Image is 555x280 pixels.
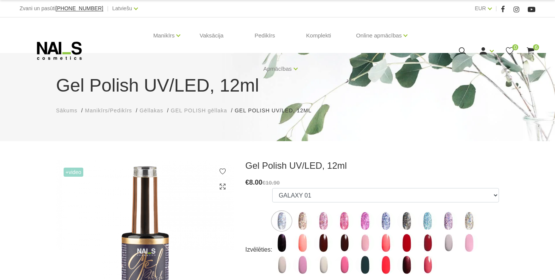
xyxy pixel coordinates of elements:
[460,212,479,230] img: ...
[356,20,402,51] a: Online apmācības
[272,212,291,230] img: ...
[526,46,535,56] a: 6
[272,255,291,274] img: ...
[439,212,458,230] img: ...
[335,212,354,230] img: ...
[245,160,499,171] h3: Gel Polish UV/LED, 12ml
[314,233,333,252] img: ...
[496,4,497,13] span: |
[314,233,333,252] label: Nav atlikumā
[314,212,333,230] img: ...
[355,255,374,274] label: Nav atlikumā
[293,233,312,252] img: ...
[397,233,416,252] img: ...
[248,17,281,54] a: Pedikīrs
[533,44,539,50] span: 6
[335,233,354,252] img: ...
[300,17,337,54] a: Komplekti
[171,107,227,114] span: GEL POLISH gēllaka
[335,233,354,252] label: Nav atlikumā
[262,179,280,186] s: €10.90
[335,255,354,274] label: Nav atlikumā
[376,255,395,274] img: ...
[56,107,78,115] a: Sākums
[512,44,518,50] span: 0
[171,107,227,115] a: GEL POLISH gēllaka
[475,4,486,13] a: EUR
[355,212,374,230] img: ...
[418,255,437,274] label: Nav atlikumā
[272,233,291,252] img: ...
[235,107,319,115] li: Gel Polish UV/LED, 12ml
[272,255,291,274] label: Nav atlikumā
[85,107,132,114] span: Manikīrs/Pedikīrs
[314,255,333,274] label: Nav atlikumā
[64,168,83,177] span: +Video
[355,233,374,252] label: Nav atlikumā
[418,255,437,274] img: ...
[397,255,416,274] img: ...
[335,255,354,274] img: ...
[418,233,437,252] img: ...
[397,212,416,230] img: ...
[56,6,103,11] a: [PHONE_NUMBER]
[355,233,374,252] img: ...
[245,244,272,256] div: Izvēlēties:
[355,255,374,274] img: ...
[460,233,479,252] label: Nav atlikumā
[263,54,292,84] a: Apmācības
[140,107,163,115] a: Gēllakas
[245,179,249,186] span: €
[107,4,109,13] span: |
[376,212,395,230] img: ...
[293,255,312,274] img: ...
[376,233,395,252] label: Nav atlikumā
[56,107,78,114] span: Sākums
[20,4,103,13] div: Zvani un pasūti
[293,212,312,230] img: ...
[140,107,163,114] span: Gēllakas
[193,17,229,54] a: Vaksācija
[376,233,395,252] img: ...
[85,107,132,115] a: Manikīrs/Pedikīrs
[314,255,333,274] img: ...
[249,179,262,186] span: 8.00
[439,233,458,252] label: Nav atlikumā
[112,4,132,13] a: Latviešu
[439,233,458,252] img: ...
[56,5,103,11] span: [PHONE_NUMBER]
[460,233,479,252] img: ...
[153,20,175,51] a: Manikīrs
[418,212,437,230] img: ...
[505,46,514,56] a: 0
